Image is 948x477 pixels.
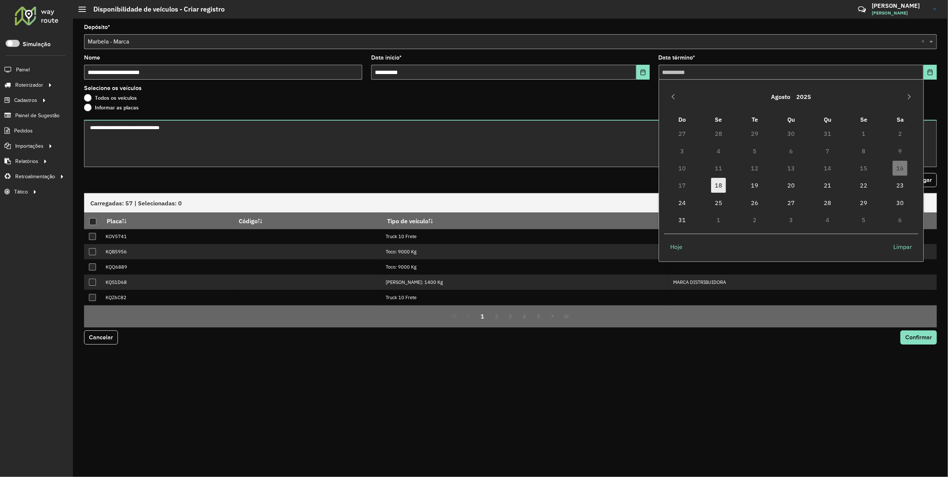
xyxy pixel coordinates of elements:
td: 6 [882,211,919,228]
td: 5 [846,211,882,228]
td: 22 [846,177,882,194]
td: 1 [700,211,737,228]
td: 28 [809,194,846,211]
label: Data início [371,53,402,62]
td: Toco: 9000 Kg [382,259,669,275]
span: Do [678,116,686,123]
td: 28 [700,125,737,142]
button: Last Page [559,309,573,323]
h2: Disponibilidade de veículos - Criar registro [86,5,225,13]
td: 20 [773,177,810,194]
button: Choose Date [636,65,650,80]
span: 25 [711,195,726,210]
td: 4 [700,142,737,159]
span: 28 [820,195,835,210]
span: Painel [16,66,30,74]
td: [PERSON_NAME]: 1400 Kg [382,275,669,290]
td: 24 [664,194,701,211]
span: Pedidos [14,127,33,135]
td: 16 [882,160,919,177]
td: 4 [809,211,846,228]
td: 19 [737,177,773,194]
label: Nome [84,53,100,62]
td: 21 [809,177,846,194]
button: Limpar [887,239,918,254]
span: Importações [15,142,44,150]
button: Choose Date [923,65,937,80]
label: Todos os veículos [84,94,137,102]
td: KQS1D68 [102,275,234,290]
span: Se [715,116,722,123]
span: 21 [820,178,835,193]
td: KRX4396 [102,305,234,320]
span: [PERSON_NAME] [872,10,928,16]
td: 23 [882,177,919,194]
button: Hoje [664,239,689,254]
td: 1 [846,125,882,142]
span: Limpar [893,242,912,251]
th: Placa [102,213,234,229]
button: Confirmar [900,330,937,345]
td: 7 [809,142,846,159]
span: Se [860,116,867,123]
button: 1 [475,309,489,323]
button: Choose Year [793,88,814,106]
label: Simulação [23,40,51,49]
td: 3 [664,142,701,159]
td: 17 [664,177,701,194]
button: Choose Month [768,88,793,106]
span: Sa [897,116,904,123]
span: 23 [893,178,907,193]
td: 15 [846,160,882,177]
span: Confirmar [905,334,932,340]
div: Choose Date [659,79,924,262]
label: Informar as placas [84,104,139,111]
td: 2 [882,125,919,142]
td: 5 [737,142,773,159]
button: Previous Month [667,91,679,103]
td: 27 [773,194,810,211]
span: Retroalimentação [15,173,55,180]
td: 29 [846,194,882,211]
span: 22 [857,178,871,193]
button: 2 [489,309,504,323]
td: 8 [846,142,882,159]
td: KOV5741 [102,229,234,244]
label: Selecione os veículos [84,84,142,93]
td: Truck 10 Frete [382,290,669,305]
td: 27 [664,125,701,142]
span: 31 [675,212,690,227]
span: Painel de Sugestão [15,112,60,119]
span: 29 [857,195,871,210]
span: Roteirizador [15,81,43,89]
td: Toco: 9000 Kg [382,244,669,259]
button: Next Month [903,91,915,103]
span: 27 [784,195,798,210]
span: Qu [787,116,795,123]
td: Truck 10 Frete [382,229,669,244]
span: Cadastros [14,96,37,104]
td: 6 [773,142,810,159]
td: 29 [737,125,773,142]
td: 30 [773,125,810,142]
td: 9 [882,142,919,159]
span: Cancelar [89,334,113,340]
td: 10 [664,160,701,177]
span: 24 [675,195,690,210]
span: 18 [711,178,726,193]
td: 14 [809,160,846,177]
td: Toco: 7900 Kg [382,305,669,320]
td: 13 [773,160,810,177]
button: 3 [504,309,518,323]
td: 26 [737,194,773,211]
span: Qu [824,116,831,123]
td: KQQ6889 [102,259,234,275]
td: MARCA DISTRIBUIDORA [669,305,936,320]
th: Código [234,213,382,229]
button: 4 [517,309,531,323]
td: 30 [882,194,919,211]
span: 19 [748,178,762,193]
span: Tático [14,188,28,196]
button: Cancelar [84,330,118,345]
td: MARCA DISTRIBUIDORA [669,275,936,290]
